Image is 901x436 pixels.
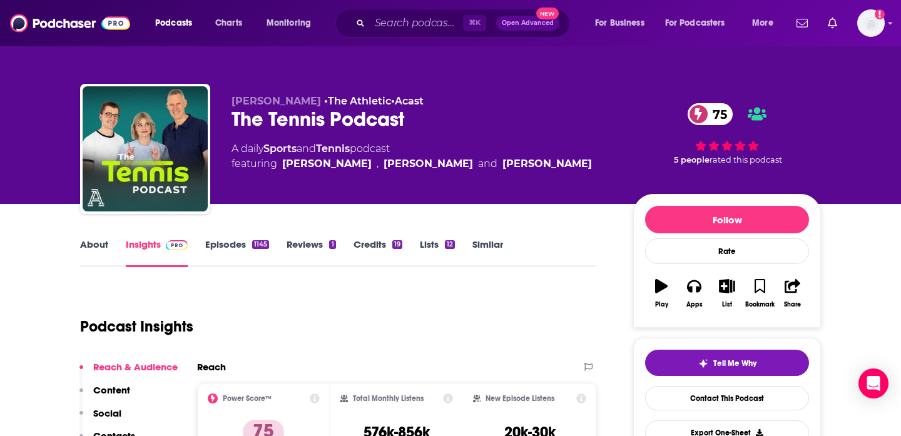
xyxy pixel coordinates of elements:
[665,14,725,32] span: For Podcasters
[258,13,327,33] button: open menu
[657,13,743,33] button: open menu
[472,238,503,267] a: Similar
[486,394,554,403] h2: New Episode Listens
[232,156,592,171] span: featuring
[80,317,193,336] h1: Podcast Insights
[83,86,208,211] img: The Tennis Podcast
[420,238,455,267] a: Lists12
[645,350,809,376] button: tell me why sparkleTell Me Why
[324,95,391,107] span: •
[287,238,335,267] a: Reviews1
[282,156,372,171] a: Matt Roberts
[502,20,554,26] span: Open Advanced
[395,95,424,107] a: Acast
[370,13,463,33] input: Search podcasts, credits, & more...
[392,240,402,249] div: 19
[792,13,813,34] a: Show notifications dropdown
[223,394,272,403] h2: Power Score™
[710,155,782,165] span: rated this podcast
[353,394,424,403] h2: Total Monthly Listens
[328,95,391,107] a: The Athletic
[823,13,842,34] a: Show notifications dropdown
[655,301,668,308] div: Play
[700,103,733,125] span: 75
[686,301,703,308] div: Apps
[502,156,592,171] a: Catherine Whitaker
[857,9,885,37] button: Show profile menu
[743,13,789,33] button: open menu
[166,240,188,250] img: Podchaser Pro
[232,95,321,107] span: [PERSON_NAME]
[207,13,250,33] a: Charts
[297,143,316,155] span: and
[776,271,809,316] button: Share
[463,15,486,31] span: ⌘ K
[445,240,455,249] div: 12
[79,384,130,407] button: Content
[80,238,108,267] a: About
[857,9,885,37] img: User Profile
[93,407,121,419] p: Social
[645,386,809,410] a: Contact This Podcast
[688,103,733,125] a: 75
[93,361,178,373] p: Reach & Audience
[126,238,188,267] a: InsightsPodchaser Pro
[263,143,297,155] a: Sports
[232,141,592,171] div: A daily podcast
[674,155,710,165] span: 5 people
[645,238,809,264] div: Rate
[252,240,269,249] div: 1145
[678,271,710,316] button: Apps
[155,14,192,32] span: Podcasts
[645,206,809,233] button: Follow
[743,271,776,316] button: Bookmark
[711,271,743,316] button: List
[316,143,350,155] a: Tennis
[536,8,559,19] span: New
[633,95,821,173] div: 75 5 peoplerated this podcast
[595,14,644,32] span: For Business
[858,368,888,398] div: Open Intercom Messenger
[10,11,130,35] img: Podchaser - Follow, Share and Rate Podcasts
[722,301,732,308] div: List
[197,361,226,373] h2: Reach
[496,16,559,31] button: Open AdvancedNew
[377,156,379,171] span: ,
[215,14,242,32] span: Charts
[354,238,402,267] a: Credits19
[267,14,311,32] span: Monitoring
[391,95,424,107] span: •
[478,156,497,171] span: and
[875,9,885,19] svg: Add a profile image
[586,13,660,33] button: open menu
[752,14,773,32] span: More
[146,13,208,33] button: open menu
[79,407,121,430] button: Social
[784,301,801,308] div: Share
[93,384,130,396] p: Content
[745,301,775,308] div: Bookmark
[713,358,756,368] span: Tell Me Why
[698,358,708,368] img: tell me why sparkle
[329,240,335,249] div: 1
[384,156,473,171] a: David Law
[347,9,582,38] div: Search podcasts, credits, & more...
[857,9,885,37] span: Logged in as anyalola
[205,238,269,267] a: Episodes1145
[645,271,678,316] button: Play
[79,361,178,384] button: Reach & Audience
